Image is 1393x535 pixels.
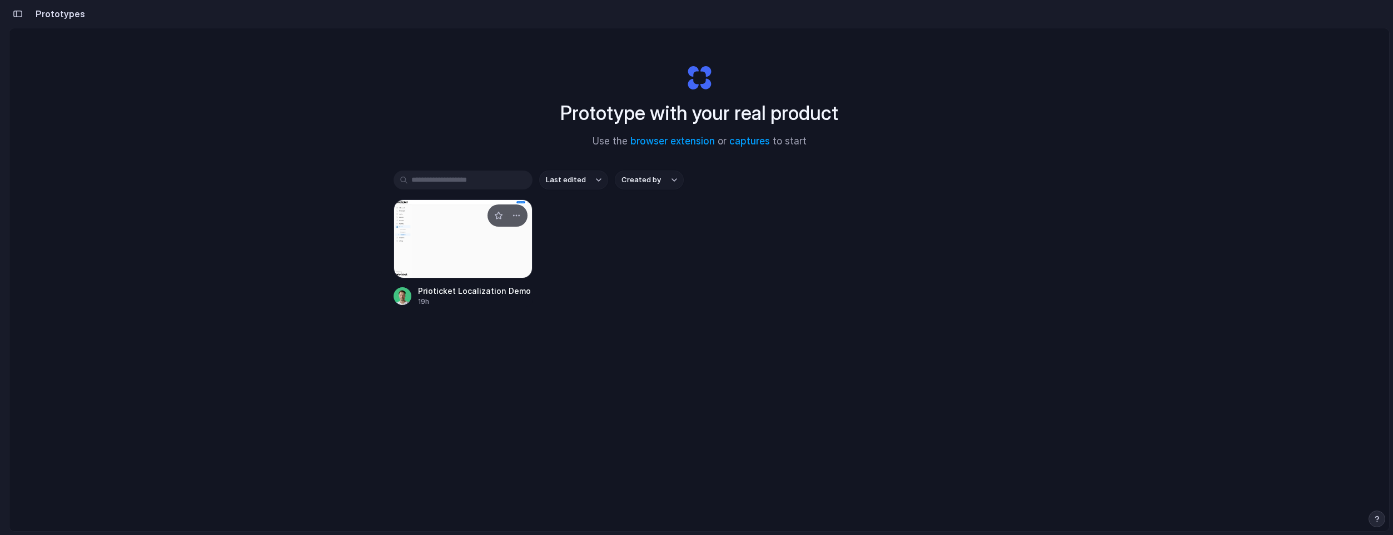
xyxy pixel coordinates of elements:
h2: Prototypes [31,7,85,21]
div: Prioticket Localization Demo [418,285,531,297]
button: Last edited [539,171,608,189]
button: Created by [615,171,684,189]
a: Prioticket Localization DemoPrioticket Localization Demo19h [394,199,533,307]
div: 19h [418,297,531,307]
a: browser extension [630,136,715,147]
h1: Prototype with your real product [560,98,838,128]
span: Created by [621,174,661,186]
span: Last edited [546,174,586,186]
a: captures [729,136,770,147]
span: Use the or to start [593,134,807,149]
